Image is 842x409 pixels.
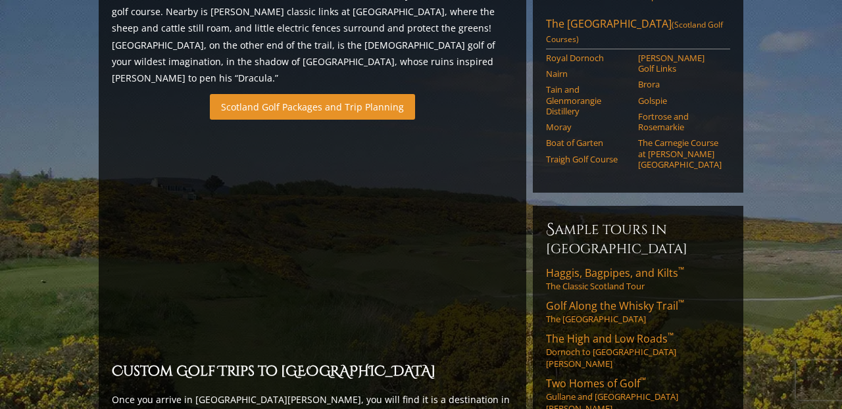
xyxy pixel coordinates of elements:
a: Brora [638,79,722,89]
a: Boat of Garten [546,137,630,148]
a: Haggis, Bagpipes, and Kilts™The Classic Scotland Tour [546,266,730,292]
span: (Scotland Golf Courses) [546,19,723,45]
iframe: Sir-Nick-favorite-Open-Rota-Venues [112,128,513,353]
a: The [GEOGRAPHIC_DATA](Scotland Golf Courses) [546,16,730,49]
span: The High and Low Roads [546,331,674,346]
sup: ™ [678,297,684,308]
sup: ™ [678,264,684,276]
a: Scotland Golf Packages and Trip Planning [210,94,415,120]
a: Royal Dornoch [546,53,630,63]
sup: ™ [640,375,646,386]
h2: Custom Golf Trips to [GEOGRAPHIC_DATA] [112,361,513,383]
h6: Sample Tours in [GEOGRAPHIC_DATA] [546,219,730,258]
span: Golf Along the Whisky Trail [546,299,684,313]
a: Golspie [638,95,722,106]
a: The Carnegie Course at [PERSON_NAME][GEOGRAPHIC_DATA] [638,137,722,170]
a: Golf Along the Whisky Trail™The [GEOGRAPHIC_DATA] [546,299,730,325]
a: Nairn [546,68,630,79]
span: Haggis, Bagpipes, and Kilts [546,266,684,280]
a: Traigh Golf Course [546,154,630,164]
a: Tain and Glenmorangie Distillery [546,84,630,116]
a: Moray [546,122,630,132]
sup: ™ [668,330,674,341]
span: Two Homes of Golf [546,376,646,391]
a: Fortrose and Rosemarkie [638,111,722,133]
a: The High and Low Roads™Dornoch to [GEOGRAPHIC_DATA][PERSON_NAME] [546,331,730,370]
a: [PERSON_NAME] Golf Links [638,53,722,74]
